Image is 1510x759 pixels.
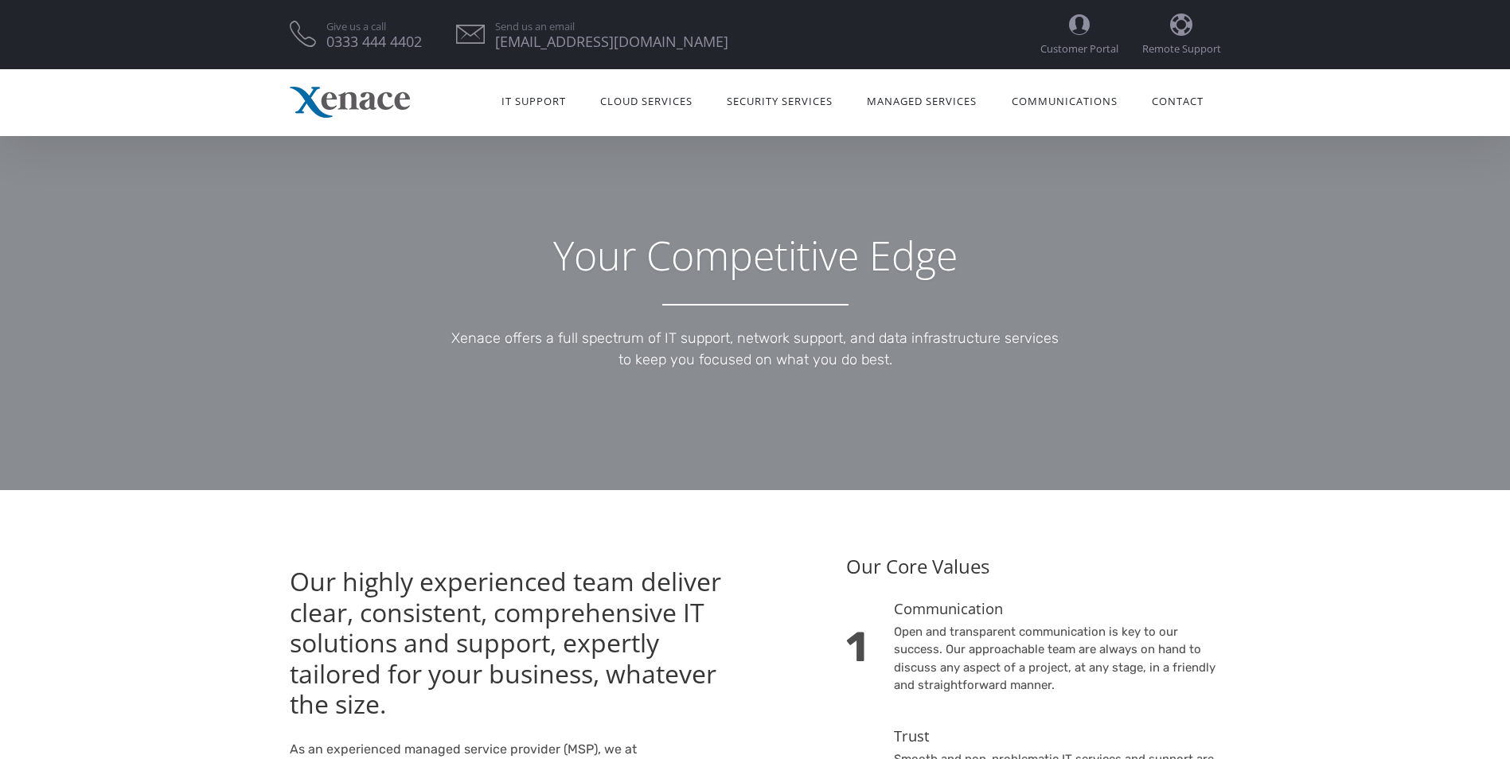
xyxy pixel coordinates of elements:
span: [EMAIL_ADDRESS][DOMAIN_NAME] [495,37,728,47]
a: Contact [1134,75,1220,125]
h4: Our Core Values [846,554,1220,579]
span: 0333 444 4402 [326,37,422,47]
a: Give us a call 0333 444 4402 [326,21,422,47]
h3: Our highly experienced team deliver clear, consistent, comprehensive IT solutions and support, ex... [290,566,743,719]
a: IT Support [484,75,583,125]
h5: Communication [894,599,1220,619]
a: Managed Services [850,75,994,125]
a: Send us an email [EMAIL_ADDRESS][DOMAIN_NAME] [495,21,728,47]
a: Security Services [710,75,850,125]
a: Cloud Services [583,75,709,125]
img: Xenace [290,87,410,118]
h3: Your Competitive Edge [290,232,1221,279]
p: Open and transparent communication is key to our success. Our approachable team are always on han... [894,623,1220,695]
span: Give us a call [326,21,422,32]
a: Communications [994,75,1134,125]
div: Xenace offers a full spectrum of IT support, network support, and data infrastructure services to... [290,328,1221,371]
span: Send us an email [495,21,728,32]
h5: Trust [894,726,1220,746]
